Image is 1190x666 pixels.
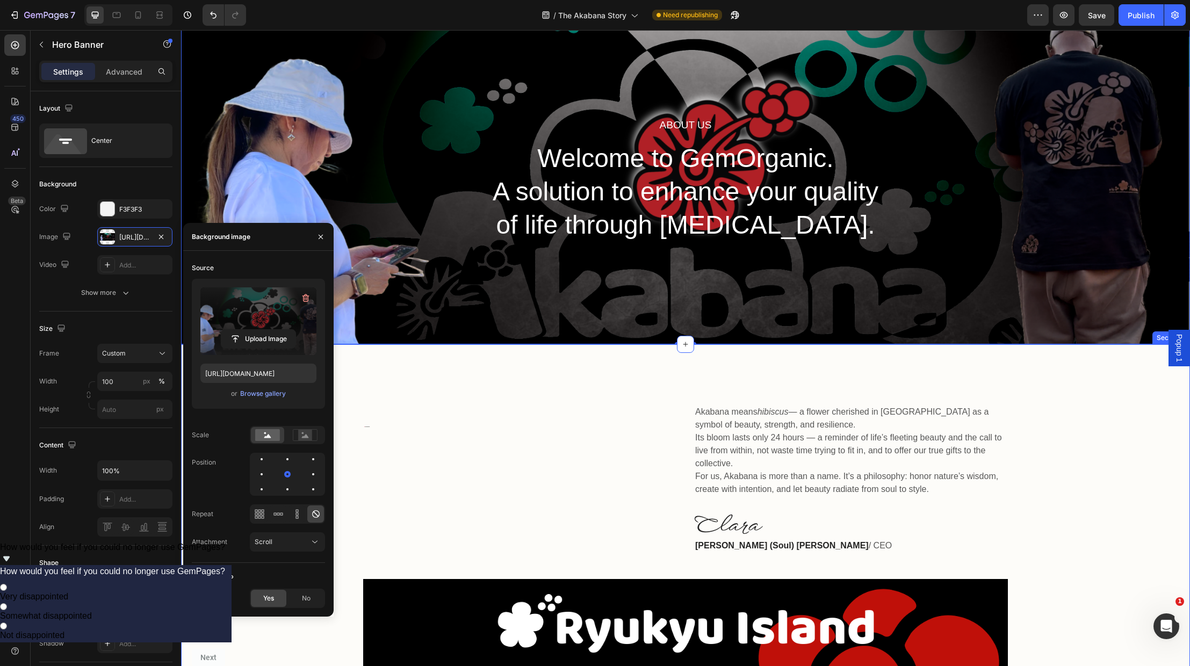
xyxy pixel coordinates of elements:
[53,66,83,77] p: Settings
[231,387,237,400] span: or
[514,511,688,520] strong: [PERSON_NAME] (Soul) [PERSON_NAME]
[183,396,189,397] span: 🌺 The Akabana Story
[306,112,703,212] p: Welcome to GemOrganic. A solution to enhance your quality of life through [MEDICAL_DATA].
[91,128,157,153] div: Center
[514,440,826,466] p: For us, Akabana is more than a name. It’s a philosophy: honor nature’s wisdom, create with intent...
[8,197,26,205] div: Beta
[200,364,316,383] input: https://example.com/image.jpg
[1079,4,1114,26] button: Save
[302,593,311,603] span: No
[1175,597,1184,606] span: 1
[39,438,78,453] div: Content
[119,233,150,242] div: [URL][DOMAIN_NAME]
[140,375,153,388] button: %
[192,430,209,440] div: Scale
[1088,11,1106,20] span: Save
[39,349,59,358] label: Frame
[98,461,172,480] input: Auto
[119,495,170,504] div: Add...
[39,522,54,532] div: Align
[70,9,75,21] p: 7
[81,287,131,298] div: Show more
[514,375,826,440] p: Akabana means — a flower cherished in [GEOGRAPHIC_DATA] as a symbol of beauty, strength, and resi...
[250,532,325,552] button: Scroll
[4,4,80,26] button: 7
[576,377,608,386] i: hibiscus
[39,466,57,475] div: Width
[513,484,582,504] img: Alt Image
[106,66,142,77] p: Advanced
[973,303,1007,313] div: Section 4
[155,375,168,388] button: px
[52,38,143,51] p: Hero Banner
[39,322,68,336] div: Size
[39,377,57,386] label: Width
[221,329,296,349] button: Upload Image
[39,179,76,189] div: Background
[240,388,286,399] button: Browse gallery
[558,10,626,21] span: The Akabana Story
[192,232,250,242] div: Background image
[663,10,718,20] span: Need republishing
[39,230,73,244] div: Image
[39,494,64,504] div: Padding
[97,372,172,391] input: px%
[514,509,826,522] p: / CEO
[143,377,150,386] div: px
[39,283,172,302] button: Show more
[39,102,75,116] div: Layout
[993,304,1004,332] span: Popup 1
[156,405,164,413] span: px
[192,263,214,273] div: Source
[192,458,216,467] div: Position
[10,114,26,123] div: 450
[192,509,213,519] div: Repeat
[39,258,71,272] div: Video
[306,88,703,103] p: About Us
[39,404,59,414] label: Height
[1128,10,1155,21] div: Publish
[102,349,126,358] span: Custom
[39,202,71,216] div: Color
[119,205,170,214] div: F3F3F3
[158,377,165,386] div: %
[263,593,274,603] span: Yes
[181,30,1190,666] iframe: Design area
[1119,4,1164,26] button: Publish
[192,537,227,547] div: Attachment
[203,4,246,26] div: Undo/Redo
[255,538,272,546] span: Scroll
[1153,613,1179,639] iframe: Intercom live chat
[97,400,172,419] input: px
[553,10,556,21] span: /
[240,389,286,399] div: Browse gallery
[97,344,172,363] button: Custom
[119,260,170,270] div: Add...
